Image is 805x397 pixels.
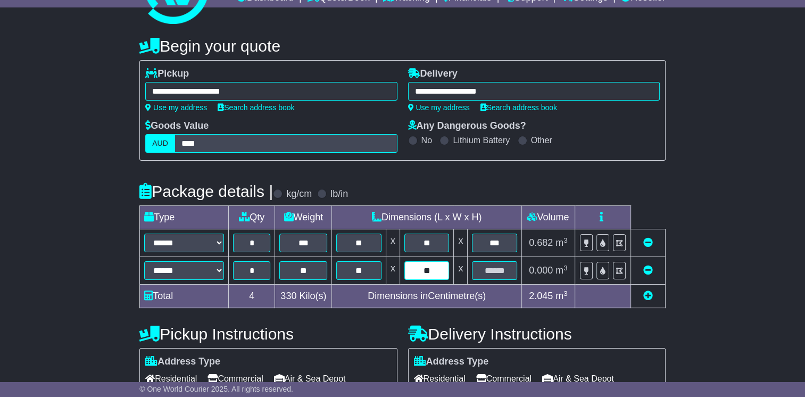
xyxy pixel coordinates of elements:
h4: Package details | [139,183,273,200]
label: Other [531,135,552,145]
td: x [454,257,468,285]
span: m [555,265,568,276]
td: x [454,229,468,257]
span: m [555,291,568,301]
span: 0.682 [529,237,553,248]
td: Qty [229,206,275,229]
td: Weight [275,206,332,229]
td: Dimensions in Centimetre(s) [332,285,521,308]
label: lb/in [330,188,348,200]
label: No [421,135,432,145]
td: x [386,257,400,285]
span: Residential [414,370,466,387]
span: Air & Sea Depot [274,370,346,387]
span: 0.000 [529,265,553,276]
a: Remove this item [643,237,653,248]
span: Air & Sea Depot [542,370,614,387]
span: 330 [280,291,296,301]
a: Add new item [643,291,653,301]
label: Any Dangerous Goods? [408,120,526,132]
label: Address Type [145,356,220,368]
label: Address Type [414,356,489,368]
a: Use my address [145,103,207,112]
td: Type [140,206,229,229]
td: Kilo(s) [275,285,332,308]
a: Search address book [480,103,557,112]
a: Use my address [408,103,470,112]
label: Lithium Battery [453,135,510,145]
span: Commercial [476,370,532,387]
label: kg/cm [286,188,312,200]
td: Dimensions (L x W x H) [332,206,521,229]
span: © One World Courier 2025. All rights reserved. [139,385,293,393]
td: x [386,229,400,257]
span: Residential [145,370,197,387]
h4: Pickup Instructions [139,325,397,343]
sup: 3 [563,236,568,244]
span: Commercial [208,370,263,387]
td: Volume [521,206,575,229]
sup: 3 [563,290,568,297]
h4: Delivery Instructions [408,325,666,343]
td: 4 [229,285,275,308]
label: Pickup [145,68,189,80]
a: Search address book [218,103,294,112]
a: Remove this item [643,265,653,276]
span: m [555,237,568,248]
label: Goods Value [145,120,209,132]
h4: Begin your quote [139,37,666,55]
td: Total [140,285,229,308]
sup: 3 [563,264,568,272]
span: 2.045 [529,291,553,301]
label: Delivery [408,68,458,80]
label: AUD [145,134,175,153]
